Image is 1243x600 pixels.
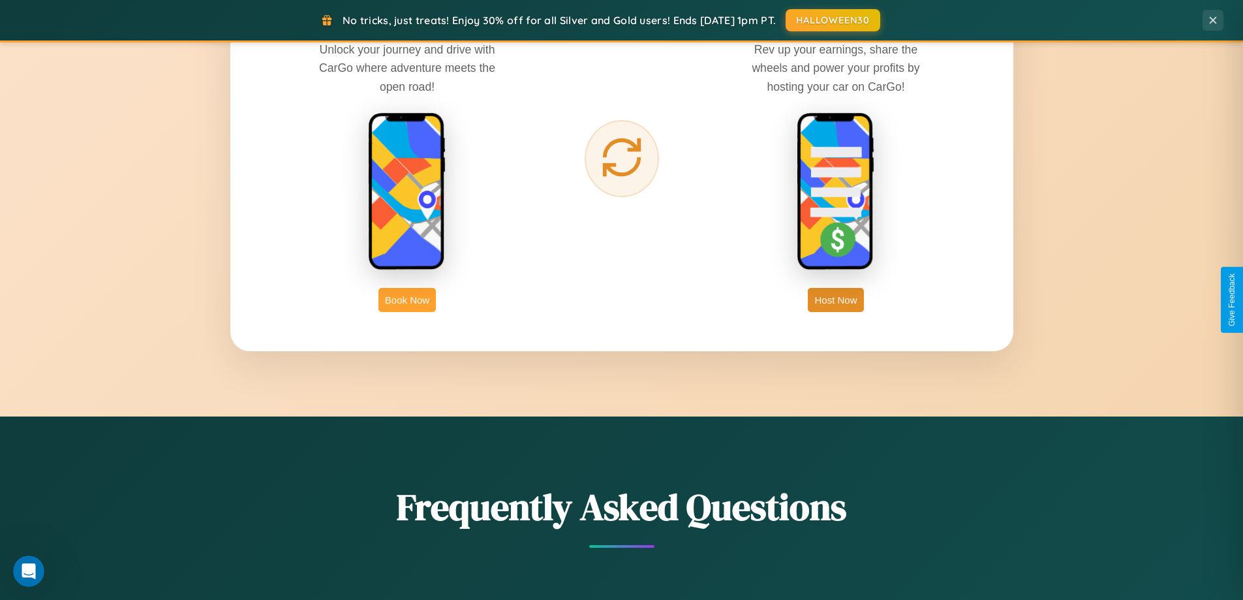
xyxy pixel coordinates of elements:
img: host phone [797,112,875,272]
button: Book Now [378,288,436,312]
p: Unlock your journey and drive with CarGo where adventure meets the open road! [309,40,505,95]
div: Give Feedback [1227,274,1236,326]
iframe: Intercom live chat [13,556,44,587]
h2: Frequently Asked Questions [230,482,1013,532]
button: HALLOWEEN30 [786,9,880,31]
button: Host Now [808,288,863,312]
p: Rev up your earnings, share the wheels and power your profits by hosting your car on CarGo! [738,40,934,95]
span: No tricks, just treats! Enjoy 30% off for all Silver and Gold users! Ends [DATE] 1pm PT. [343,14,776,27]
img: rent phone [368,112,446,272]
